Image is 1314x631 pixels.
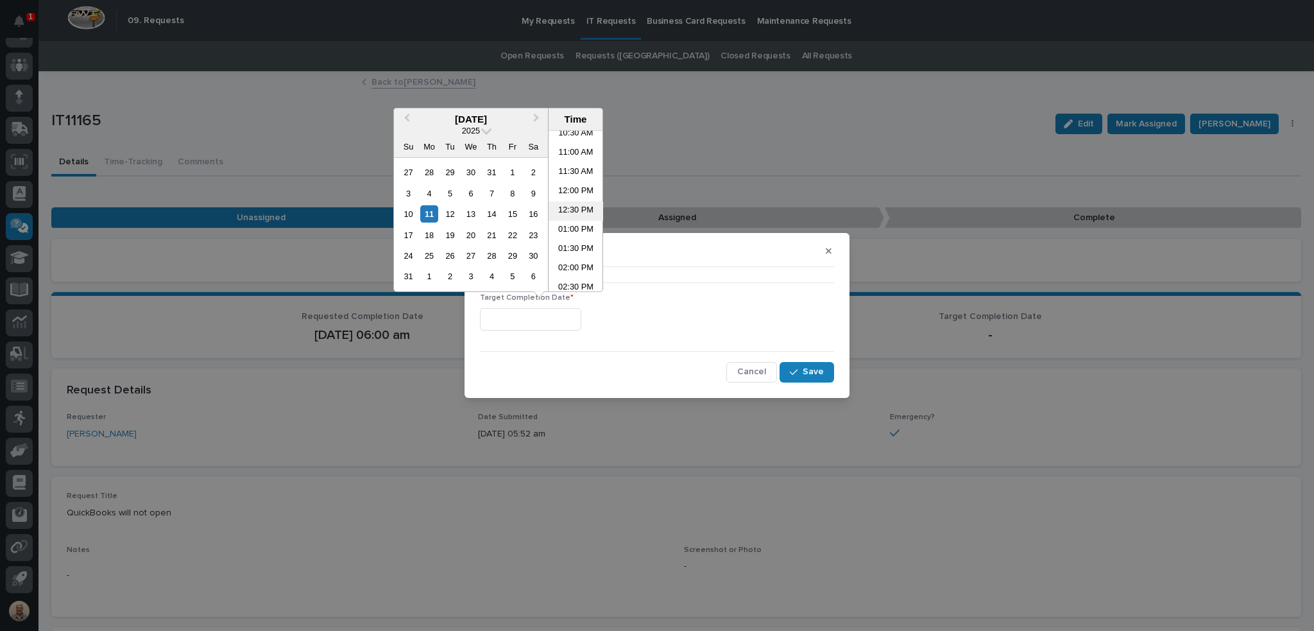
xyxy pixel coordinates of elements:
span: Cancel [737,366,766,377]
div: Choose Tuesday, August 19th, 2025 [441,226,459,243]
div: Choose Wednesday, July 30th, 2025 [462,164,479,181]
div: Choose Sunday, August 10th, 2025 [400,205,417,223]
div: Choose Sunday, July 27th, 2025 [400,164,417,181]
div: Tu [441,138,459,155]
div: Choose Sunday, August 24th, 2025 [400,247,417,264]
div: Choose Monday, July 28th, 2025 [420,164,438,181]
div: Choose Saturday, August 23rd, 2025 [525,226,542,243]
div: Choose Friday, August 1st, 2025 [504,164,521,181]
div: Choose Monday, August 11th, 2025 [420,205,438,223]
div: Choose Thursday, August 14th, 2025 [483,205,500,223]
div: Choose Friday, August 22nd, 2025 [504,226,521,243]
div: Choose Saturday, August 9th, 2025 [525,184,542,202]
div: Choose Tuesday, July 29th, 2025 [441,164,459,181]
div: Choose Thursday, July 31st, 2025 [483,164,500,181]
div: Choose Saturday, August 16th, 2025 [525,205,542,223]
li: 12:00 PM [549,182,603,202]
div: Choose Friday, August 8th, 2025 [504,184,521,202]
div: Choose Tuesday, September 2nd, 2025 [441,268,459,285]
div: Choose Saturday, August 2nd, 2025 [525,164,542,181]
div: Choose Sunday, August 31st, 2025 [400,268,417,285]
div: Mo [420,138,438,155]
li: 12:30 PM [549,202,603,221]
button: Previous Month [395,110,416,130]
div: Choose Tuesday, August 26th, 2025 [441,247,459,264]
div: Choose Thursday, August 21st, 2025 [483,226,500,243]
div: [DATE] [394,114,548,125]
div: Choose Wednesday, September 3rd, 2025 [462,268,479,285]
button: Next Month [527,110,548,130]
div: Choose Wednesday, August 13th, 2025 [462,205,479,223]
div: Choose Thursday, August 28th, 2025 [483,247,500,264]
li: 11:30 AM [549,163,603,182]
div: Choose Monday, September 1st, 2025 [420,268,438,285]
span: 2025 [462,126,480,135]
div: Choose Saturday, August 30th, 2025 [525,247,542,264]
div: Choose Tuesday, August 12th, 2025 [441,205,459,223]
div: Choose Saturday, September 6th, 2025 [525,268,542,285]
div: Choose Tuesday, August 5th, 2025 [441,184,459,202]
div: Choose Thursday, September 4th, 2025 [483,268,500,285]
div: Choose Thursday, August 7th, 2025 [483,184,500,202]
li: 10:30 AM [549,125,603,144]
div: Su [400,138,417,155]
li: 02:30 PM [549,279,603,298]
span: Save [803,366,824,377]
div: Th [483,138,500,155]
div: Choose Friday, August 15th, 2025 [504,205,521,223]
li: 01:30 PM [549,240,603,259]
button: Cancel [726,362,777,383]
li: 02:00 PM [549,259,603,279]
div: Choose Monday, August 25th, 2025 [420,247,438,264]
div: Choose Wednesday, August 6th, 2025 [462,184,479,202]
div: Choose Sunday, August 3rd, 2025 [400,184,417,202]
li: 11:00 AM [549,144,603,163]
div: Choose Wednesday, August 27th, 2025 [462,247,479,264]
div: Choose Wednesday, August 20th, 2025 [462,226,479,243]
div: We [462,138,479,155]
div: Choose Friday, August 29th, 2025 [504,247,521,264]
li: 01:00 PM [549,221,603,240]
div: month 2025-08 [398,162,543,287]
div: Choose Monday, August 4th, 2025 [420,184,438,202]
div: Choose Friday, September 5th, 2025 [504,268,521,285]
div: Fr [504,138,521,155]
div: Time [552,114,599,125]
div: Sa [525,138,542,155]
div: Choose Monday, August 18th, 2025 [420,226,438,243]
div: Choose Sunday, August 17th, 2025 [400,226,417,243]
button: Save [780,362,834,383]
